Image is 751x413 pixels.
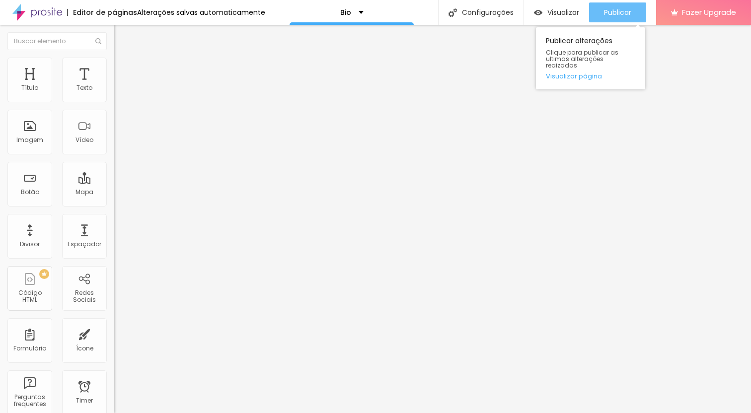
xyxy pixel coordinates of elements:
div: Espaçador [68,241,101,248]
div: Mapa [75,189,93,196]
div: Botão [21,189,39,196]
div: Alterações salvas automaticamente [137,9,265,16]
button: Publicar [589,2,646,22]
span: Publicar [604,8,631,16]
span: Fazer Upgrade [682,8,736,16]
span: Visualizar [547,8,579,16]
div: Título [21,84,38,91]
div: Formulário [13,345,46,352]
input: Buscar elemento [7,32,107,50]
div: Ícone [76,345,93,352]
button: Visualizar [524,2,589,22]
p: Bio [340,9,351,16]
div: Texto [76,84,92,91]
div: Vídeo [75,137,93,143]
span: Clique para publicar as ultimas alterações reaizadas [546,49,635,69]
div: Publicar alterações [536,27,645,89]
div: Editor de páginas [67,9,137,16]
div: Perguntas frequentes [10,394,49,408]
div: Divisor [20,241,40,248]
div: Timer [76,397,93,404]
a: Visualizar página [546,73,635,79]
div: Código HTML [10,289,49,304]
div: Imagem [16,137,43,143]
img: Icone [449,8,457,17]
img: view-1.svg [534,8,542,17]
div: Redes Sociais [65,289,104,304]
img: Icone [95,38,101,44]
